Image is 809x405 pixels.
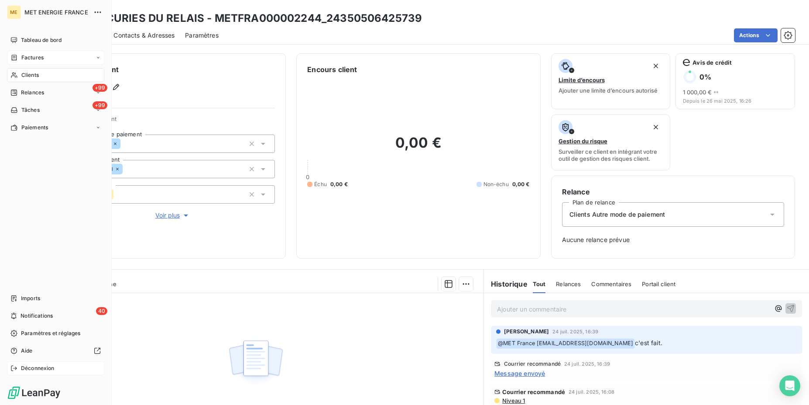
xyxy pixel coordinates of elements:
span: @ MET France [EMAIL_ADDRESS][DOMAIN_NAME] [497,339,634,349]
span: Tâches [21,106,40,114]
span: 0,00 € [512,180,530,188]
button: Voir plus [70,211,275,220]
span: Contacts & Adresses [113,31,175,40]
a: Paramètres et réglages [7,326,104,340]
span: Ajouter une limite d’encours autorisé [559,87,658,94]
span: Clients [21,71,39,79]
span: Niveau 1 [501,397,525,404]
div: ME [7,5,21,19]
span: Aide [21,347,33,355]
span: Gestion du risque [559,138,607,145]
input: Ajouter une valeur [120,140,127,148]
span: Relances [21,89,44,97]
h3: LES ECURIES DU RELAIS - METFRA000002244_24350506425739 [77,10,422,26]
span: Propriétés Client [70,115,275,128]
span: MET ENERGIE FRANCE [24,9,88,16]
span: Factures [21,54,44,62]
button: Limite d’encoursAjouter une limite d’encours autorisé [551,53,671,109]
input: Ajouter une valeur [123,165,130,173]
span: [PERSON_NAME] [504,328,549,336]
span: +99 [93,101,107,109]
span: 0 [306,173,309,180]
span: 24 juil. 2025, 16:39 [552,329,598,334]
a: Tableau de bord [7,33,104,47]
span: c'est fait. [635,339,662,346]
span: Avis de crédit [692,59,732,66]
h6: Encours client [307,64,357,75]
span: Tableau de bord [21,36,62,44]
span: Portail client [642,280,675,287]
span: 24 juil. 2025, 16:08 [569,389,614,395]
span: Déconnexion [21,364,55,372]
span: 1 000,00 € [683,89,712,96]
span: Échu [314,180,327,188]
span: +99 [93,84,107,92]
span: Paramètres [185,31,219,40]
span: Commentaires [591,280,631,287]
button: Actions [734,28,778,42]
h6: Relance [562,187,784,197]
h6: Informations client [53,64,275,75]
span: Tout [533,280,546,287]
a: Imports [7,291,104,305]
a: Paiements [7,121,104,135]
span: 40 [96,307,107,315]
button: Gestion du risqueSurveiller ce client en intégrant votre outil de gestion des risques client. [551,114,671,170]
span: Non-échu [483,180,509,188]
span: Notifications [21,312,53,320]
a: Aide [7,344,104,358]
span: Voir plus [155,211,190,220]
a: Clients [7,68,104,82]
h6: 0 % [699,73,711,81]
span: Limite d’encours [559,76,605,83]
span: Courrier recommandé [504,361,561,367]
span: Paiements [21,124,48,132]
a: +99Tâches [7,103,104,117]
span: Paramètres et réglages [21,329,80,337]
span: Depuis le 26 mai 2025, 16:26 [683,98,788,104]
span: 24 juil. 2025, 16:39 [564,361,610,367]
div: Open Intercom Messenger [779,375,800,396]
h2: 0,00 € [307,134,529,160]
span: Courrier recommandé [502,388,565,395]
img: Logo LeanPay [7,386,61,400]
span: 0,00 € [330,180,348,188]
img: Empty state [228,336,284,390]
span: Surveiller ce client en intégrant votre outil de gestion des risques client. [559,148,663,162]
input: Ajouter une valeur [113,190,120,198]
h6: Historique [484,279,528,289]
a: +99Relances [7,86,104,100]
span: Clients Autre mode de paiement [569,210,665,219]
span: Imports [21,294,40,302]
span: Relances [556,280,581,287]
span: Aucune relance prévue [562,235,784,244]
a: Factures [7,51,104,65]
span: Message envoyé [494,369,545,378]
